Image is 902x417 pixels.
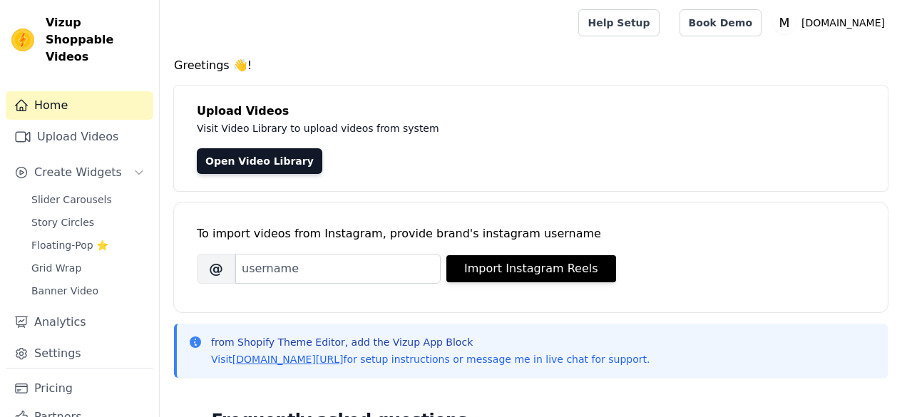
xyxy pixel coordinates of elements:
[34,164,122,181] span: Create Widgets
[779,16,790,30] text: M
[197,120,836,137] p: Visit Video Library to upload videos from system
[23,212,153,232] a: Story Circles
[31,192,112,207] span: Slider Carousels
[23,258,153,278] a: Grid Wrap
[46,14,148,66] span: Vizup Shoppable Videos
[23,235,153,255] a: Floating-Pop ⭐
[211,335,650,349] p: from Shopify Theme Editor, add the Vizup App Block
[6,308,153,336] a: Analytics
[773,10,891,36] button: M [DOMAIN_NAME]
[23,190,153,210] a: Slider Carousels
[446,255,616,282] button: Import Instagram Reels
[31,284,98,298] span: Banner Video
[11,29,34,51] img: Vizup
[31,261,81,275] span: Grid Wrap
[6,158,153,187] button: Create Widgets
[197,103,865,120] h4: Upload Videos
[6,91,153,120] a: Home
[680,9,762,36] a: Book Demo
[578,9,659,36] a: Help Setup
[6,123,153,151] a: Upload Videos
[6,374,153,403] a: Pricing
[6,339,153,368] a: Settings
[197,225,865,242] div: To import videos from Instagram, provide brand's instagram username
[31,238,108,252] span: Floating-Pop ⭐
[796,10,891,36] p: [DOMAIN_NAME]
[23,281,153,301] a: Banner Video
[31,215,94,230] span: Story Circles
[211,352,650,366] p: Visit for setup instructions or message me in live chat for support.
[235,254,441,284] input: username
[197,254,235,284] span: @
[232,354,344,365] a: [DOMAIN_NAME][URL]
[174,57,888,74] h4: Greetings 👋!
[197,148,322,174] a: Open Video Library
